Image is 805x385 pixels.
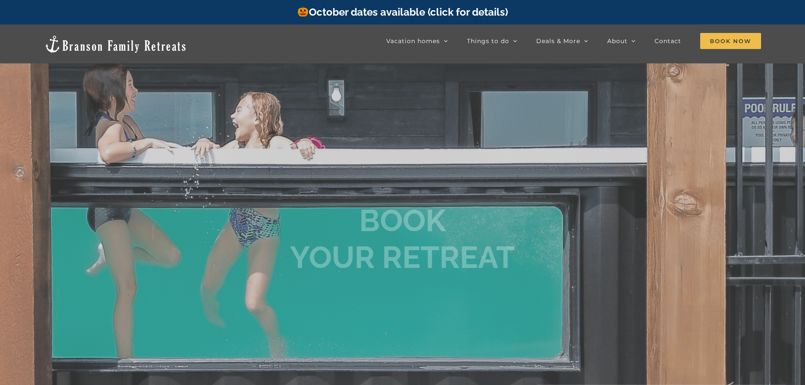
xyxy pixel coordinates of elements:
[386,33,761,49] nav: Main Menu
[290,202,515,275] b: BOOK YOUR RETREAT
[44,35,187,54] img: Branson Family Retreats Logo
[467,33,517,49] a: Things to do
[386,33,448,49] a: Vacation homes
[607,33,636,49] a: About
[536,33,588,49] a: Deals & More
[607,38,628,44] span: About
[298,6,308,16] img: 🎃
[700,33,761,49] a: Book Now
[655,38,681,44] span: Contact
[536,38,580,44] span: Deals & More
[386,38,440,44] span: Vacation homes
[467,38,509,44] span: Things to do
[297,6,508,18] a: October dates available (click for details)
[655,33,681,49] a: Contact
